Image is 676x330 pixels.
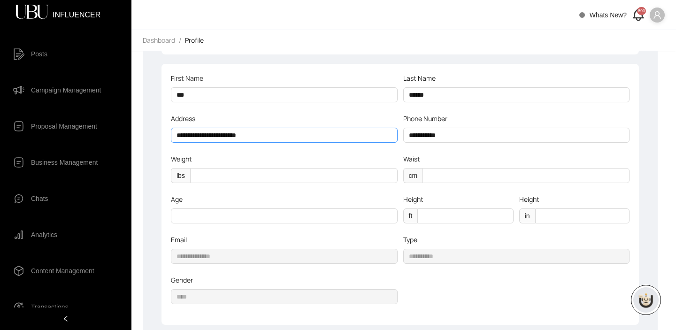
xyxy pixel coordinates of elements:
span: ft [403,208,418,223]
label: Waist [403,154,427,164]
span: Posts [31,45,47,63]
span: user [653,11,661,19]
span: Campaign Management [31,81,101,100]
span: Business Management [31,153,98,172]
span: Transactions [31,298,69,316]
span: Dashboard [143,36,175,45]
label: Gender [171,275,200,285]
label: Height [403,194,430,205]
span: Content Management [31,261,94,280]
label: Weight [171,154,199,164]
label: Age [171,194,189,205]
span: Profile [185,36,204,45]
span: cm [403,168,423,183]
label: Last Name [403,73,442,84]
label: Phone Number [403,114,454,124]
label: Height [519,194,546,205]
div: 890 [637,7,646,15]
span: Analytics [31,225,57,244]
span: Chats [31,189,48,208]
span: lbs [171,168,190,183]
label: Email [171,235,193,245]
li: / [179,36,181,45]
label: Address [171,114,202,124]
span: in [519,208,535,223]
img: chatboticon-C4A3G2IU.png [637,291,655,309]
span: Whats New? [590,11,627,19]
label: Type [403,235,424,245]
span: left [62,315,69,322]
label: First Name [171,73,210,84]
span: INFLUENCER [53,11,100,13]
span: Proposal Management [31,117,97,136]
